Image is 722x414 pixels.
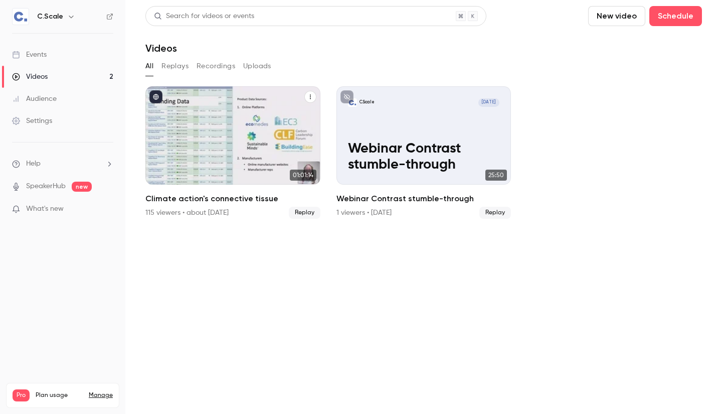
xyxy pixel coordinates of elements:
span: 25:50 [485,170,507,181]
button: Uploads [243,58,271,74]
a: 01:01:14Climate action's connective tissue115 viewers • about [DATE]Replay [145,86,320,219]
img: C.Scale [13,9,29,25]
a: Manage [89,391,113,399]
p: C.Scale [359,99,375,105]
span: Pro [13,389,30,401]
a: Webinar Contrast stumble-throughC.Scale[DATE]Webinar Contrast stumble-through25:50Webinar Contras... [336,86,511,219]
div: Videos [12,72,48,82]
h6: C.Scale [37,12,63,22]
li: Webinar Contrast stumble-through [336,86,511,219]
span: Plan usage [36,391,83,399]
span: Replay [479,207,511,219]
h2: Climate action's connective tissue [145,193,320,205]
button: unpublished [340,90,353,103]
span: Help [26,159,41,169]
li: help-dropdown-opener [12,159,113,169]
span: new [72,182,92,192]
a: SpeakerHub [26,181,66,192]
iframe: Noticeable Trigger [101,205,113,214]
button: New video [588,6,645,26]
p: Webinar Contrast stumble-through [348,141,499,173]
div: 1 viewers • [DATE] [336,208,392,218]
button: Replays [161,58,189,74]
span: Replay [289,207,320,219]
div: Audience [12,94,57,104]
div: Settings [12,116,52,126]
span: [DATE] [478,98,499,107]
li: Climate action's connective tissue [145,86,320,219]
h2: Webinar Contrast stumble-through [336,193,511,205]
h1: Videos [145,42,177,54]
button: published [149,90,162,103]
div: Search for videos or events [154,11,254,22]
button: Recordings [197,58,235,74]
button: All [145,58,153,74]
div: 115 viewers • about [DATE] [145,208,229,218]
section: Videos [145,6,702,408]
ul: Videos [145,86,702,219]
button: Schedule [649,6,702,26]
span: 01:01:14 [290,170,316,181]
span: What's new [26,204,64,214]
div: Events [12,50,47,60]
